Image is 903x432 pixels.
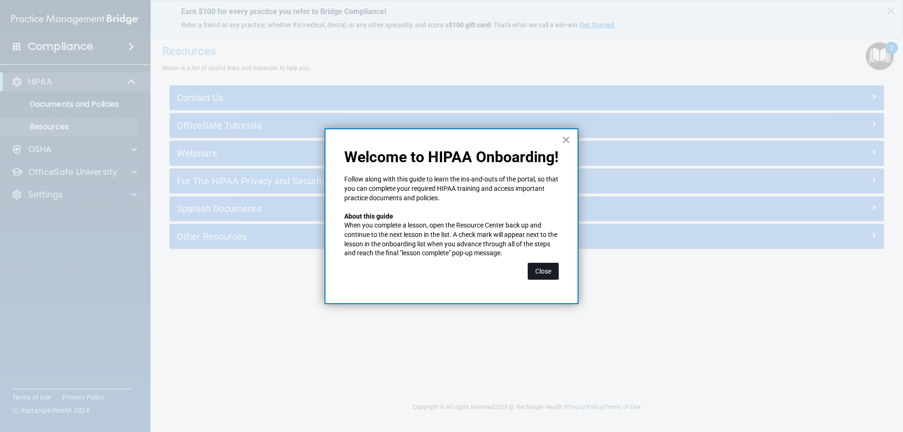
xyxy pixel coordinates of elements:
p: Follow along with this guide to learn the ins-and-outs of the portal, so that you can complete yo... [344,175,559,203]
button: Close [528,263,559,280]
button: Close [562,132,570,147]
p: When you complete a lesson, open the Resource Center back up and continue to the next lesson in t... [344,221,559,258]
strong: About this guide [344,212,393,220]
p: Welcome to HIPAA Onboarding! [344,148,559,166]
